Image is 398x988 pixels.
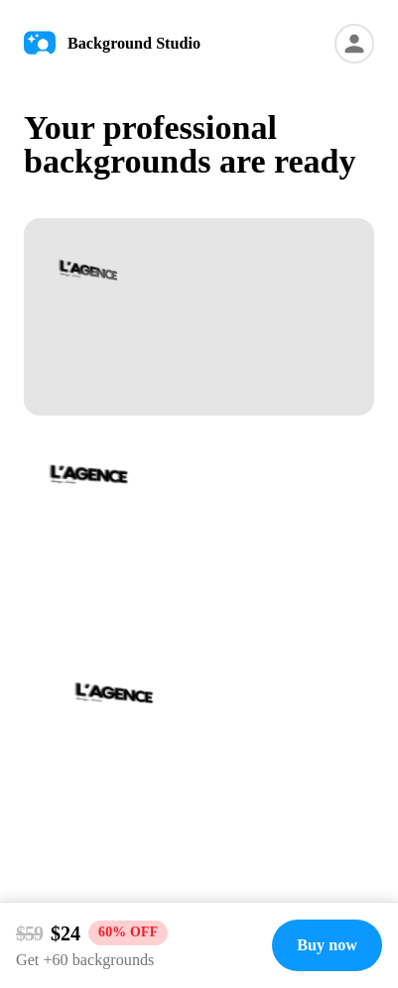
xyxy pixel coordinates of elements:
[272,920,382,971] button: Buy now
[24,28,200,60] a: Background Studio
[16,919,43,948] span: $59
[88,921,168,945] span: 60% OFF
[67,32,200,56] span: Background Studio
[24,28,56,60] img: logo
[16,948,256,972] p: Get +60 backgrounds
[297,933,357,957] span: Buy now
[51,919,80,948] span: $24
[24,111,374,179] h1: Your professional backgrounds are ready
